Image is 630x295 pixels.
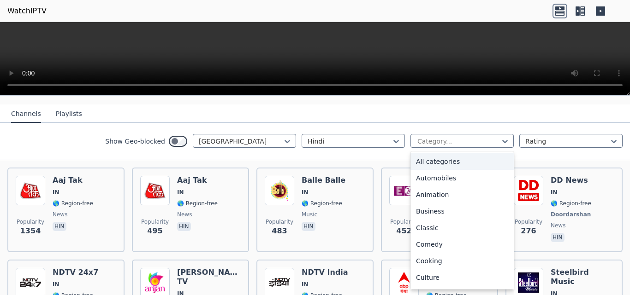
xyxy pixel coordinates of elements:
[515,218,542,226] span: Popularity
[514,176,543,205] img: DD News
[177,268,241,286] h6: [PERSON_NAME] TV
[53,268,98,277] h6: NDTV 24x7
[551,268,614,286] h6: Steelbird Music
[177,222,191,231] p: hin
[177,200,218,207] span: 🌎 Region-free
[410,203,514,220] div: Business
[302,200,342,207] span: 🌎 Region-free
[17,218,44,226] span: Popularity
[177,176,218,185] h6: Aaj Tak
[389,176,419,205] img: E 24
[410,170,514,186] div: Automobiles
[20,226,41,237] span: 1354
[551,200,591,207] span: 🌎 Region-free
[396,226,411,237] span: 452
[266,218,293,226] span: Popularity
[140,176,170,205] img: Aaj Tak
[53,222,66,231] p: hin
[11,105,41,123] button: Channels
[53,281,59,288] span: IN
[16,176,45,205] img: Aaj Tak
[272,226,287,237] span: 483
[302,211,317,218] span: music
[177,211,192,218] span: news
[410,269,514,286] div: Culture
[302,222,315,231] p: hin
[410,186,514,203] div: Animation
[410,220,514,236] div: Classic
[141,218,169,226] span: Popularity
[177,189,184,196] span: IN
[56,105,82,123] button: Playlists
[551,211,591,218] span: Doordarshan
[7,6,47,17] a: WatchIPTV
[302,189,309,196] span: IN
[390,218,418,226] span: Popularity
[53,211,67,218] span: news
[53,200,93,207] span: 🌎 Region-free
[53,189,59,196] span: IN
[551,189,558,196] span: IN
[105,137,165,146] label: Show Geo-blocked
[410,236,514,253] div: Comedy
[551,176,593,185] h6: DD News
[265,176,294,205] img: Balle Balle
[551,233,565,242] p: hin
[302,176,345,185] h6: Balle Balle
[551,222,565,229] span: news
[410,253,514,269] div: Cooking
[53,176,93,185] h6: Aaj Tak
[302,268,348,277] h6: NDTV India
[302,281,309,288] span: IN
[147,226,162,237] span: 495
[410,153,514,170] div: All categories
[521,226,536,237] span: 276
